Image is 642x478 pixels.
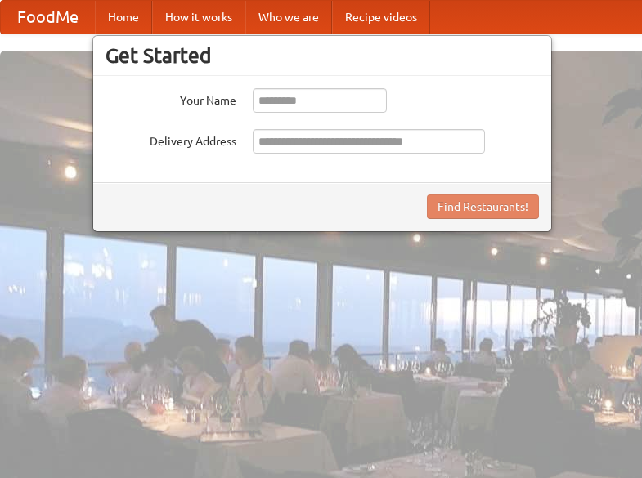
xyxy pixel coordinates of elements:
[106,129,236,150] label: Delivery Address
[332,1,430,34] a: Recipe videos
[106,88,236,109] label: Your Name
[245,1,332,34] a: Who we are
[1,1,95,34] a: FoodMe
[95,1,152,34] a: Home
[427,194,539,219] button: Find Restaurants!
[106,43,539,68] h3: Get Started
[152,1,245,34] a: How it works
